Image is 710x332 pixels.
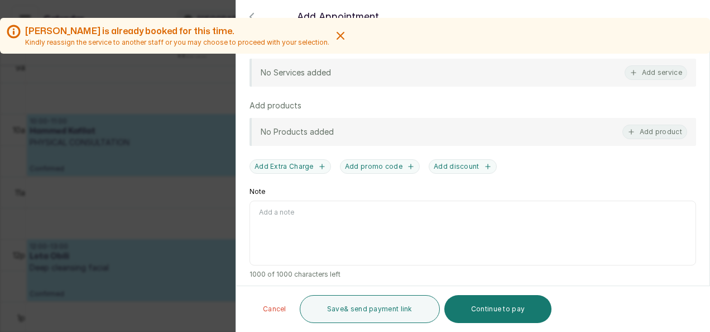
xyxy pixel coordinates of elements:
button: Save& send payment link [300,295,440,323]
p: No Products added [261,126,334,137]
p: Kindly reassign the service to another staff or you may choose to proceed with your selection. [25,38,329,47]
p: Add Appointment [297,9,379,25]
button: Add product [622,125,687,139]
button: Add discount [429,159,497,174]
button: Add promo code [340,159,420,174]
span: 1000 of 1000 characters left [250,270,696,279]
button: Continue to pay [444,295,552,323]
p: Add products [250,100,301,111]
button: Add Extra Charge [250,159,331,174]
button: Cancel [254,295,295,323]
h2: [PERSON_NAME] is already booked for this time. [25,25,329,38]
label: Note [250,187,265,196]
